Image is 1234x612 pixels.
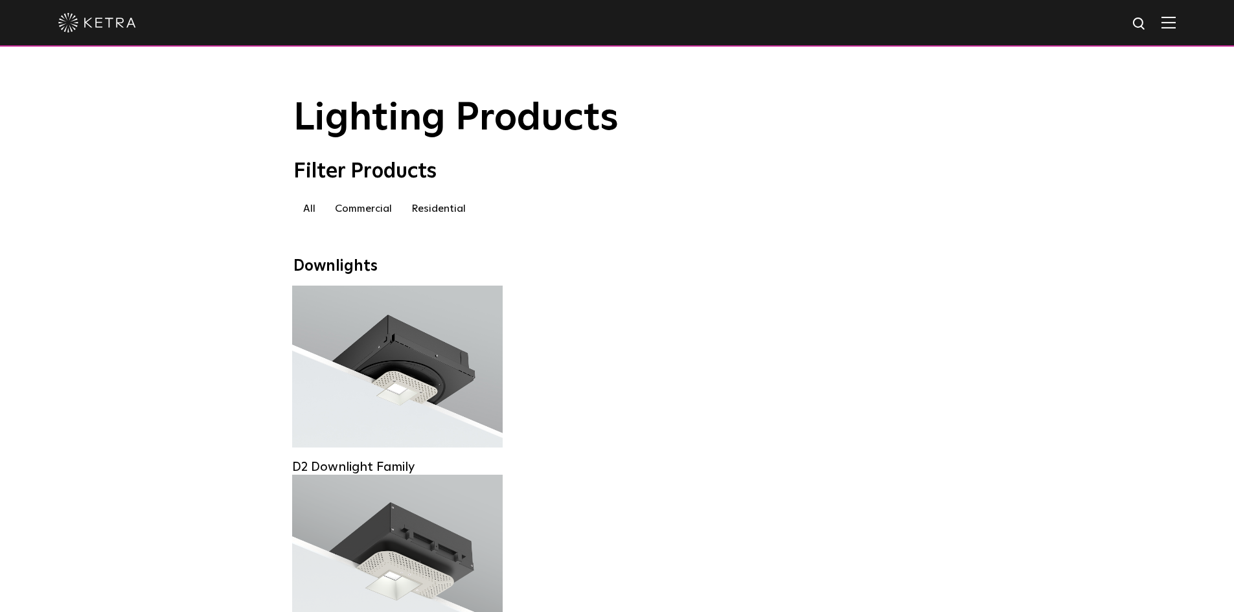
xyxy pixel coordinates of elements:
[402,197,475,220] label: Residential
[293,197,325,220] label: All
[1132,16,1148,32] img: search icon
[292,286,503,455] a: D2 Downlight Family Lumen Output:1200Colors:White / Black / Gloss Black / Silver / Bronze / Silve...
[293,99,619,138] span: Lighting Products
[292,459,503,475] div: D2 Downlight Family
[293,159,941,184] div: Filter Products
[1161,16,1176,28] img: Hamburger%20Nav.svg
[293,257,941,276] div: Downlights
[325,197,402,220] label: Commercial
[58,13,136,32] img: ketra-logo-2019-white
